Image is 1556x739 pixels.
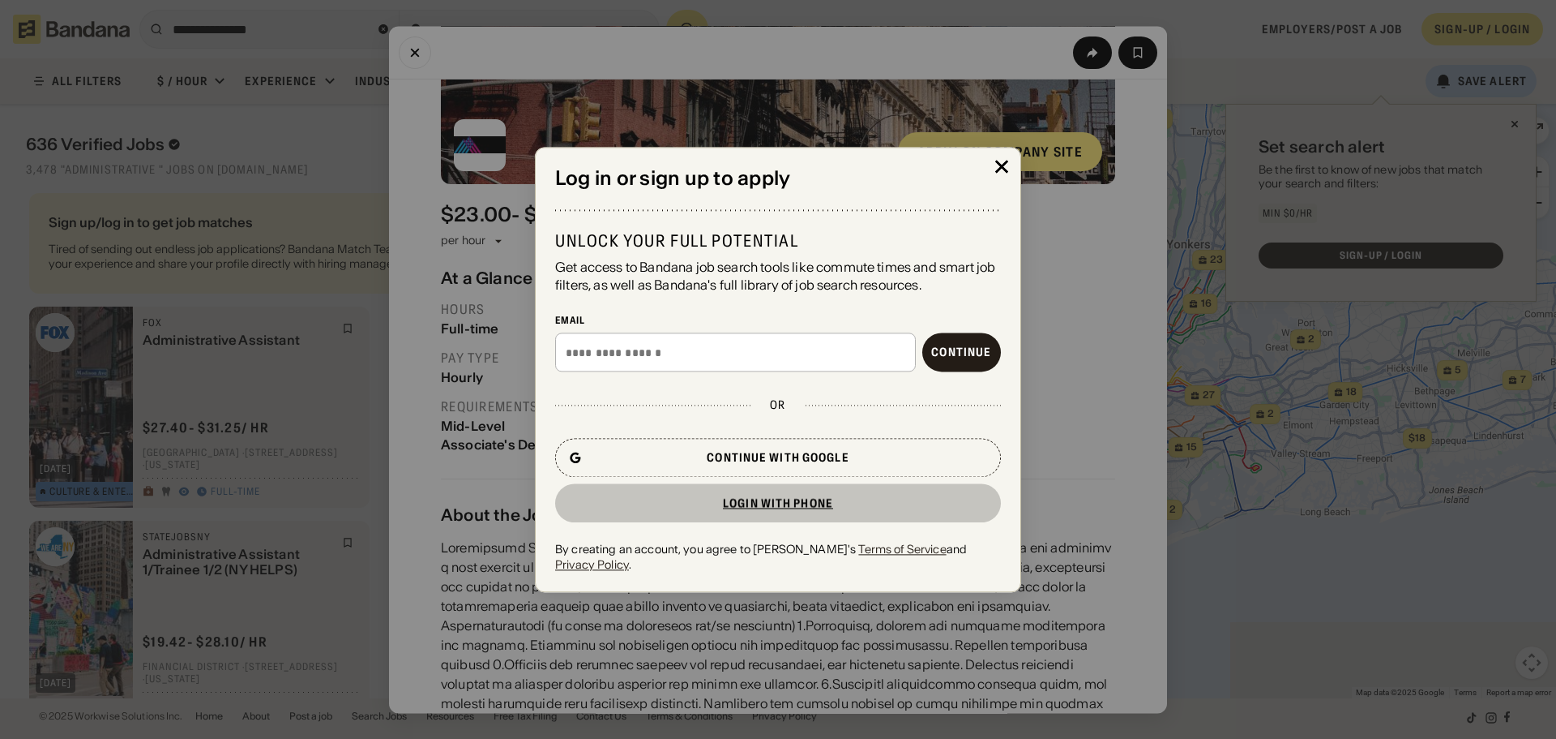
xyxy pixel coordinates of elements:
[770,398,785,413] div: or
[858,543,946,557] a: Terms of Service
[931,347,991,359] div: Continue
[555,258,1001,294] div: Get access to Bandana job search tools like commute times and smart job filters, as well as Banda...
[555,230,1001,251] div: Unlock your full potential
[707,453,849,464] div: Continue with Google
[555,314,1001,327] div: Email
[555,167,1001,191] div: Log in or sign up to apply
[555,543,1001,572] div: By creating an account, you agree to [PERSON_NAME]'s and .
[723,498,833,509] div: Login with phone
[555,557,629,572] a: Privacy Policy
